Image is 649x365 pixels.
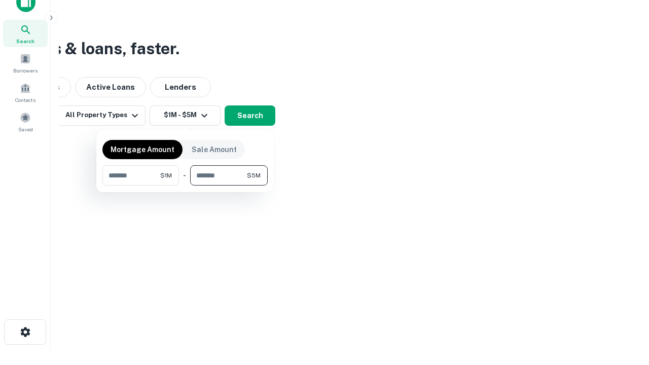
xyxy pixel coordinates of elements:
[598,284,649,333] iframe: Chat Widget
[247,171,261,180] span: $5M
[111,144,174,155] p: Mortgage Amount
[160,171,172,180] span: $1M
[192,144,237,155] p: Sale Amount
[183,165,186,186] div: -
